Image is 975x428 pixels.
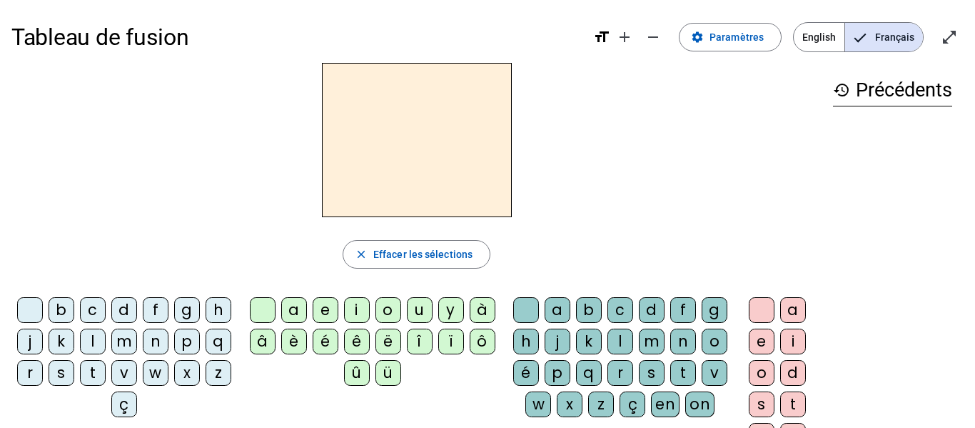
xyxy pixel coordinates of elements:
[111,329,137,354] div: m
[576,329,602,354] div: k
[206,297,231,323] div: h
[49,360,74,386] div: s
[702,329,727,354] div: o
[749,329,774,354] div: e
[639,297,665,323] div: d
[17,360,43,386] div: r
[281,297,307,323] div: a
[343,240,490,269] button: Effacer les sélections
[670,329,696,354] div: n
[174,360,200,386] div: x
[206,329,231,354] div: q
[438,329,464,354] div: ï
[833,81,850,99] mat-icon: history
[407,297,433,323] div: u
[749,392,774,417] div: s
[143,297,168,323] div: f
[143,329,168,354] div: n
[685,392,714,417] div: on
[545,360,570,386] div: p
[545,297,570,323] div: a
[174,297,200,323] div: g
[670,360,696,386] div: t
[702,360,727,386] div: v
[80,329,106,354] div: l
[111,360,137,386] div: v
[935,23,964,51] button: Entrer en plein écran
[80,297,106,323] div: c
[11,14,582,60] h1: Tableau de fusion
[470,297,495,323] div: à
[645,29,662,46] mat-icon: remove
[576,297,602,323] div: b
[49,297,74,323] div: b
[407,329,433,354] div: î
[749,360,774,386] div: o
[670,297,696,323] div: f
[344,329,370,354] div: ê
[691,31,704,44] mat-icon: settings
[17,329,43,354] div: j
[545,329,570,354] div: j
[250,329,276,354] div: â
[607,329,633,354] div: l
[375,360,401,386] div: ü
[639,360,665,386] div: s
[702,297,727,323] div: g
[833,74,952,106] h3: Précédents
[344,297,370,323] div: i
[679,23,782,51] button: Paramètres
[513,329,539,354] div: h
[281,329,307,354] div: è
[313,297,338,323] div: e
[610,23,639,51] button: Augmenter la taille de la police
[206,360,231,386] div: z
[794,23,844,51] span: English
[470,329,495,354] div: ô
[607,297,633,323] div: c
[845,23,923,51] span: Français
[616,29,633,46] mat-icon: add
[780,392,806,417] div: t
[174,329,200,354] div: p
[593,29,610,46] mat-icon: format_size
[49,329,74,354] div: k
[375,329,401,354] div: ë
[111,297,137,323] div: d
[607,360,633,386] div: r
[793,22,924,52] mat-button-toggle-group: Language selection
[373,246,473,263] span: Effacer les sélections
[780,297,806,323] div: a
[780,360,806,386] div: d
[576,360,602,386] div: q
[639,23,667,51] button: Diminuer la taille de la police
[780,329,806,354] div: i
[143,360,168,386] div: w
[525,392,551,417] div: w
[651,392,680,417] div: en
[941,29,958,46] mat-icon: open_in_full
[557,392,582,417] div: x
[111,392,137,417] div: ç
[588,392,614,417] div: z
[620,392,645,417] div: ç
[438,297,464,323] div: y
[709,29,764,46] span: Paramètres
[355,248,368,261] mat-icon: close
[639,329,665,354] div: m
[513,360,539,386] div: é
[344,360,370,386] div: û
[375,297,401,323] div: o
[313,329,338,354] div: é
[80,360,106,386] div: t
